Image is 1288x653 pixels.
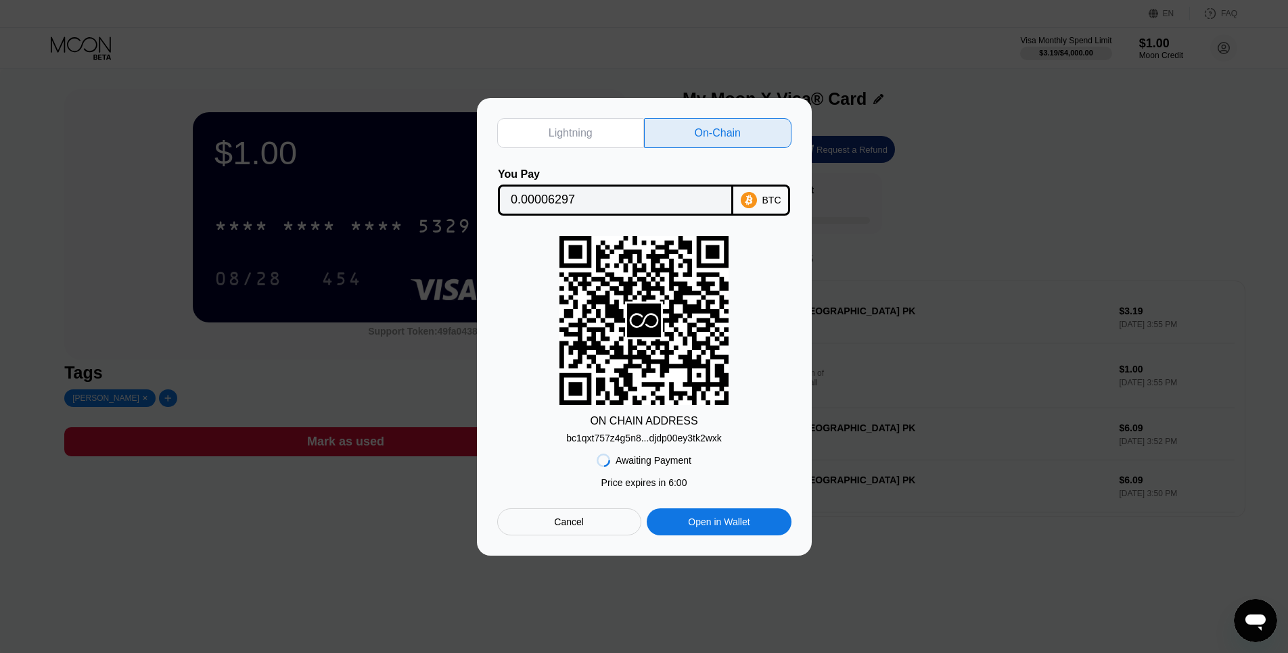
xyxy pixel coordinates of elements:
div: On-Chain [644,118,791,148]
div: bc1qxt757z4g5n8...djdp00ey3tk2wxk [566,427,722,443]
iframe: Button to launch messaging window [1234,599,1277,642]
div: bc1qxt757z4g5n8...djdp00ey3tk2wxk [566,433,722,443]
div: BTC [762,195,781,205]
div: Open in Wallet [647,508,791,535]
div: Lightning [549,126,593,140]
div: Cancel [497,508,641,535]
div: Lightning [497,118,645,148]
div: Cancel [554,516,584,528]
div: Awaiting Payment [616,455,691,466]
div: Open in Wallet [688,516,750,528]
span: 6 : 00 [668,477,687,488]
div: ON CHAIN ADDRESS [590,415,697,427]
div: You Pay [498,168,733,180]
div: Price expires in [601,477,687,488]
div: On-Chain [695,126,741,140]
div: You PayBTC [497,168,791,216]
